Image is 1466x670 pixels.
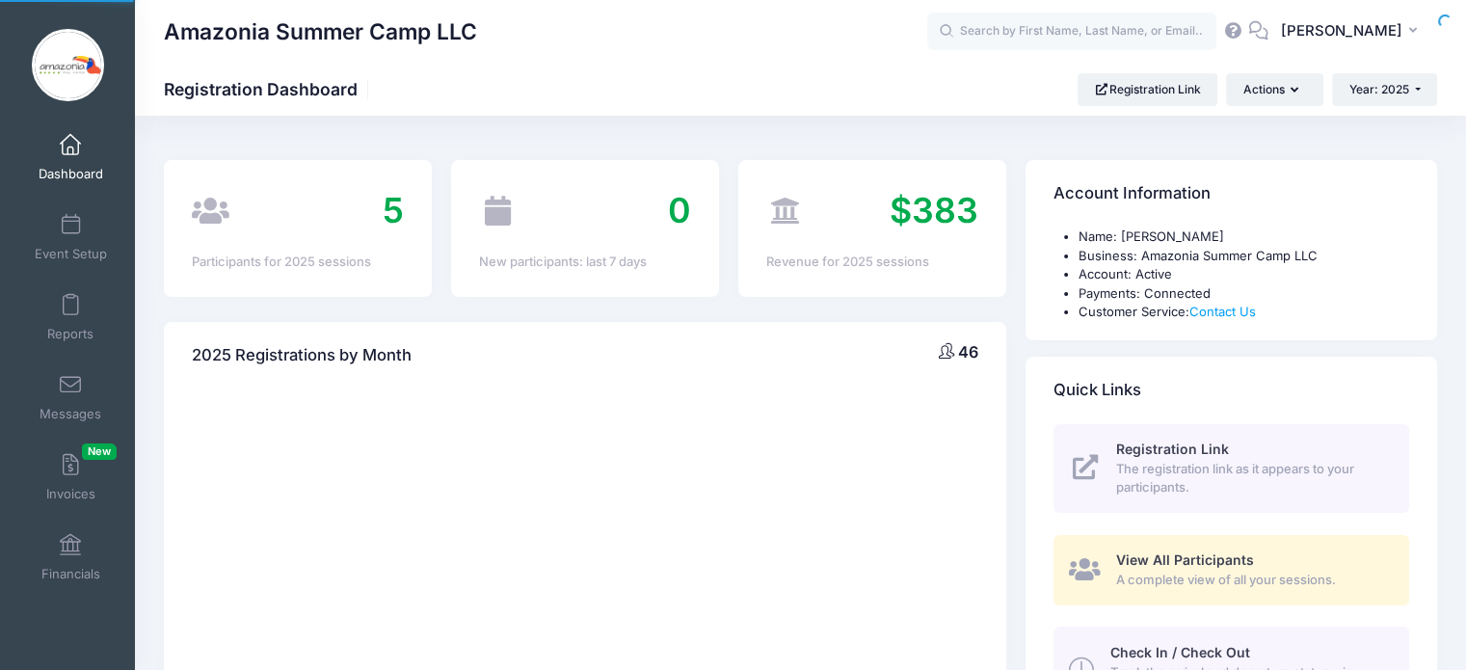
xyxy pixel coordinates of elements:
a: InvoicesNew [25,443,117,511]
span: Invoices [46,486,95,502]
a: Dashboard [25,123,117,191]
div: New participants: last 7 days [479,253,691,272]
div: Participants for 2025 sessions [192,253,404,272]
span: $383 [890,189,978,231]
h4: Account Information [1053,167,1211,222]
span: The registration link as it appears to your participants. [1116,460,1387,497]
button: Actions [1226,73,1322,106]
input: Search by First Name, Last Name, or Email... [927,13,1216,51]
span: A complete view of all your sessions. [1116,571,1387,590]
li: Business: Amazonia Summer Camp LLC [1079,247,1409,266]
span: Financials [41,566,100,582]
li: Payments: Connected [1079,284,1409,304]
span: Messages [40,406,101,422]
li: Customer Service: [1079,303,1409,322]
li: Account: Active [1079,265,1409,284]
button: Year: 2025 [1332,73,1437,106]
a: View All Participants A complete view of all your sessions. [1053,535,1409,605]
h1: Registration Dashboard [164,79,374,99]
span: Registration Link [1116,441,1229,457]
span: Event Setup [35,246,107,262]
a: Registration Link [1078,73,1217,106]
span: 46 [958,342,978,362]
span: View All Participants [1116,551,1254,568]
span: Year: 2025 [1349,82,1409,96]
div: Revenue for 2025 sessions [766,253,978,272]
button: [PERSON_NAME] [1268,10,1437,54]
span: New [82,443,117,460]
span: 5 [383,189,404,231]
a: Event Setup [25,203,117,271]
span: 0 [668,189,691,231]
span: [PERSON_NAME] [1281,20,1402,41]
a: Messages [25,363,117,431]
h4: 2025 Registrations by Month [192,328,412,383]
span: Dashboard [39,166,103,182]
a: Contact Us [1189,304,1256,319]
a: Financials [25,523,117,591]
span: Reports [47,326,93,342]
a: Registration Link The registration link as it appears to your participants. [1053,424,1409,513]
span: Check In / Check Out [1109,644,1249,660]
img: Amazonia Summer Camp LLC [32,29,104,101]
a: Reports [25,283,117,351]
h1: Amazonia Summer Camp LLC [164,10,477,54]
h4: Quick Links [1053,362,1141,417]
li: Name: [PERSON_NAME] [1079,228,1409,247]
